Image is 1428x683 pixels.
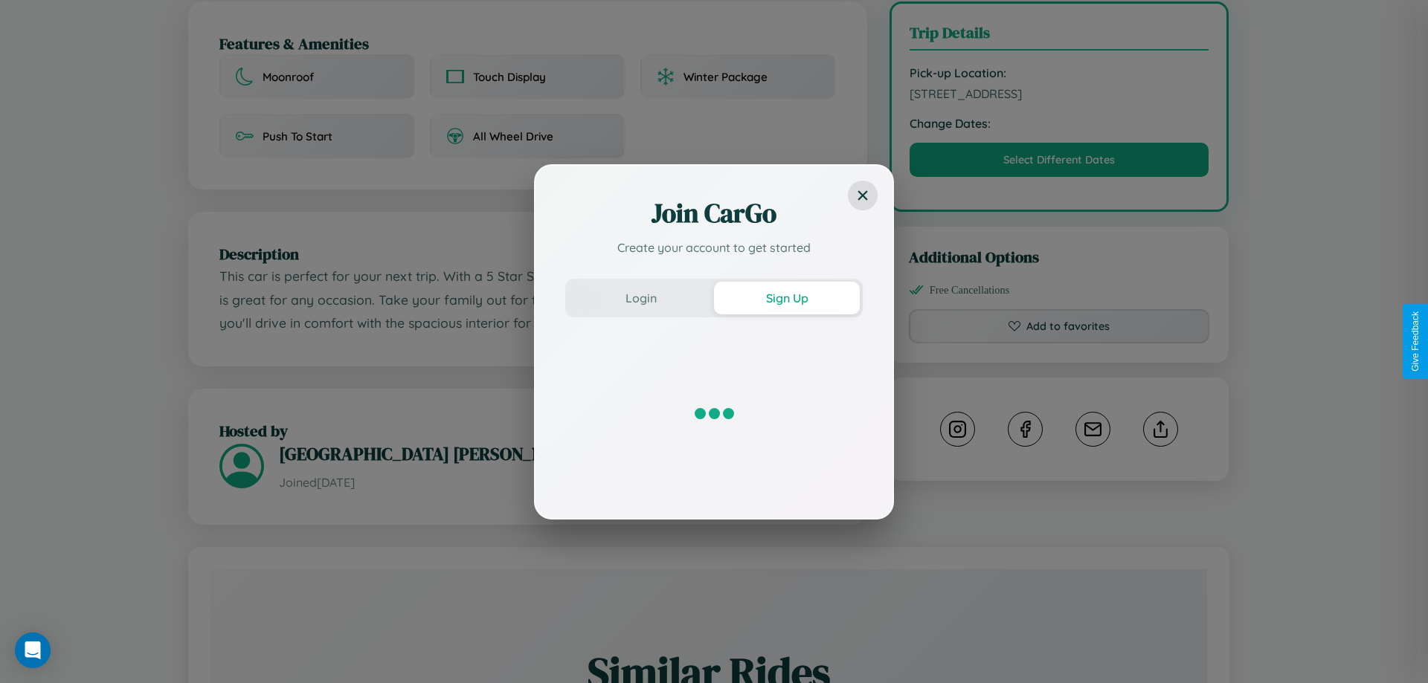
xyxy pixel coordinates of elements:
button: Sign Up [714,282,860,314]
p: Create your account to get started [565,239,863,256]
div: Open Intercom Messenger [15,632,51,668]
button: Login [568,282,714,314]
h2: Join CarGo [565,195,863,231]
div: Give Feedback [1410,311,1421,372]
